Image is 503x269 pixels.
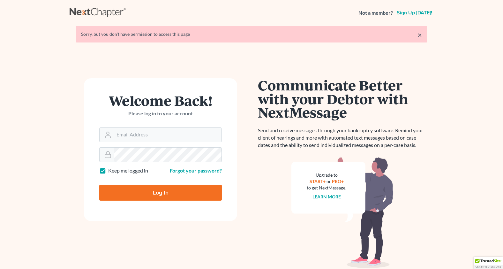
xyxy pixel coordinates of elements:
[114,128,221,142] input: Email Address
[327,179,331,184] span: or
[310,179,326,184] a: START+
[170,167,222,173] a: Forgot your password?
[312,194,341,199] a: Learn more
[99,110,222,117] p: Please log in to your account
[332,179,344,184] a: PRO+
[258,127,427,149] p: Send and receive messages through your bankruptcy software. Remind your client of hearings and mo...
[358,9,393,17] strong: Not a member?
[258,78,427,119] h1: Communicate Better with your Debtor with NextMessage
[291,157,394,268] img: nextmessage_bg-59042aed3d76b12b5cd301f8e5b87938c9018125f34e5fa2b7a6b67550977c72.svg
[417,31,422,39] a: ×
[395,10,433,15] a: Sign up [DATE]!
[99,94,222,107] h1: Welcome Back!
[99,185,222,201] input: Log In
[307,172,346,178] div: Upgrade to
[474,257,503,269] div: TrustedSite Certified
[81,31,422,37] div: Sorry, but you don't have permission to access this page
[108,167,148,174] label: Keep me logged in
[307,185,346,191] div: to get NextMessage.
